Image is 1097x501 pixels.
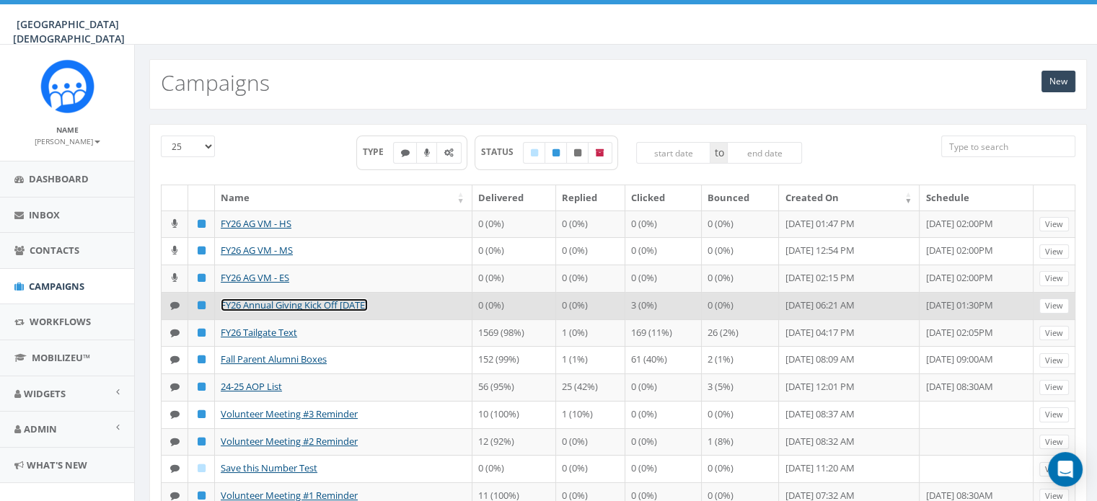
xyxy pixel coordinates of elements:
[472,210,556,238] td: 0 (0%)
[552,148,560,157] i: Published
[1039,407,1069,422] a: View
[1048,452,1083,487] div: Open Intercom Messenger
[393,142,418,164] label: Text SMS
[779,237,920,265] td: [DATE] 12:54 PM
[779,428,920,456] td: [DATE] 08:32 AM
[1041,71,1075,92] a: New
[779,373,920,401] td: [DATE] 12:01 PM
[24,422,57,435] span: Admin
[727,142,802,164] input: end date
[221,298,368,311] a: FY26 Annual Giving Kick Off [DATE]
[27,458,87,471] span: What's New
[444,148,454,157] i: Automated Message
[198,437,206,446] i: Published
[779,210,920,238] td: [DATE] 01:47 PM
[172,219,177,229] i: Ringless Voice Mail
[198,273,206,283] i: Published
[920,237,1034,265] td: [DATE] 02:00PM
[472,455,556,482] td: 0 (0%)
[472,319,556,347] td: 1569 (98%)
[221,217,291,230] a: FY26 AG VM - HS
[920,292,1034,319] td: [DATE] 01:30PM
[472,428,556,456] td: 12 (92%)
[702,319,779,347] td: 26 (2%)
[172,273,177,283] i: Ringless Voice Mail
[24,387,66,400] span: Widgets
[170,491,180,500] i: Text SMS
[1039,271,1069,286] a: View
[198,219,206,229] i: Published
[416,142,438,164] label: Ringless Voice Mail
[1039,462,1069,477] a: View
[221,407,358,420] a: Volunteer Meeting #3 Reminder
[556,346,625,373] td: 1 (1%)
[556,265,625,292] td: 0 (0%)
[198,246,206,255] i: Published
[170,409,180,419] i: Text SMS
[779,319,920,347] td: [DATE] 04:17 PM
[472,401,556,428] td: 10 (100%)
[545,142,568,164] label: Published
[32,351,90,364] span: MobilizeU™
[556,237,625,265] td: 0 (0%)
[221,461,317,474] a: Save this Number Test
[625,265,702,292] td: 0 (0%)
[198,355,206,364] i: Published
[625,292,702,319] td: 3 (0%)
[170,437,180,446] i: Text SMS
[170,301,180,310] i: Text SMS
[221,244,293,257] a: FY26 AG VM - MS
[556,185,625,210] th: Replied
[161,71,270,94] h2: Campaigns
[221,353,327,365] a: Fall Parent Alumni Boxes
[221,271,289,284] a: FY26 AG VM - ES
[198,382,206,391] i: Published
[920,265,1034,292] td: [DATE] 02:00PM
[625,346,702,373] td: 61 (40%)
[198,328,206,337] i: Published
[920,210,1034,238] td: [DATE] 02:00PM
[702,401,779,428] td: 0 (0%)
[702,292,779,319] td: 0 (0%)
[625,319,702,347] td: 169 (11%)
[481,146,524,158] span: STATUS
[625,210,702,238] td: 0 (0%)
[625,185,702,210] th: Clicked
[779,346,920,373] td: [DATE] 08:09 AM
[779,185,920,210] th: Created On: activate to sort column ascending
[702,455,779,482] td: 0 (0%)
[198,464,206,473] i: Draft
[920,346,1034,373] td: [DATE] 09:00AM
[198,301,206,310] i: Published
[29,208,60,221] span: Inbox
[1039,326,1069,341] a: View
[472,237,556,265] td: 0 (0%)
[472,185,556,210] th: Delivered
[170,382,180,391] i: Text SMS
[625,455,702,482] td: 0 (0%)
[472,373,556,401] td: 56 (95%)
[920,319,1034,347] td: [DATE] 02:05PM
[636,142,711,164] input: start date
[1039,380,1069,395] a: View
[702,373,779,401] td: 3 (5%)
[702,237,779,265] td: 0 (0%)
[221,326,297,339] a: FY26 Tailgate Text
[436,142,462,164] label: Automated Message
[779,292,920,319] td: [DATE] 06:21 AM
[35,134,100,147] a: [PERSON_NAME]
[35,136,100,146] small: [PERSON_NAME]
[401,148,410,157] i: Text SMS
[221,380,282,393] a: 24-25 AOP List
[941,136,1075,157] input: Type to search
[215,185,472,210] th: Name: activate to sort column ascending
[556,373,625,401] td: 25 (42%)
[556,401,625,428] td: 1 (10%)
[1039,353,1069,368] a: View
[472,346,556,373] td: 152 (99%)
[779,265,920,292] td: [DATE] 02:15 PM
[556,428,625,456] td: 0 (0%)
[702,428,779,456] td: 1 (8%)
[625,237,702,265] td: 0 (0%)
[30,244,79,257] span: Contacts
